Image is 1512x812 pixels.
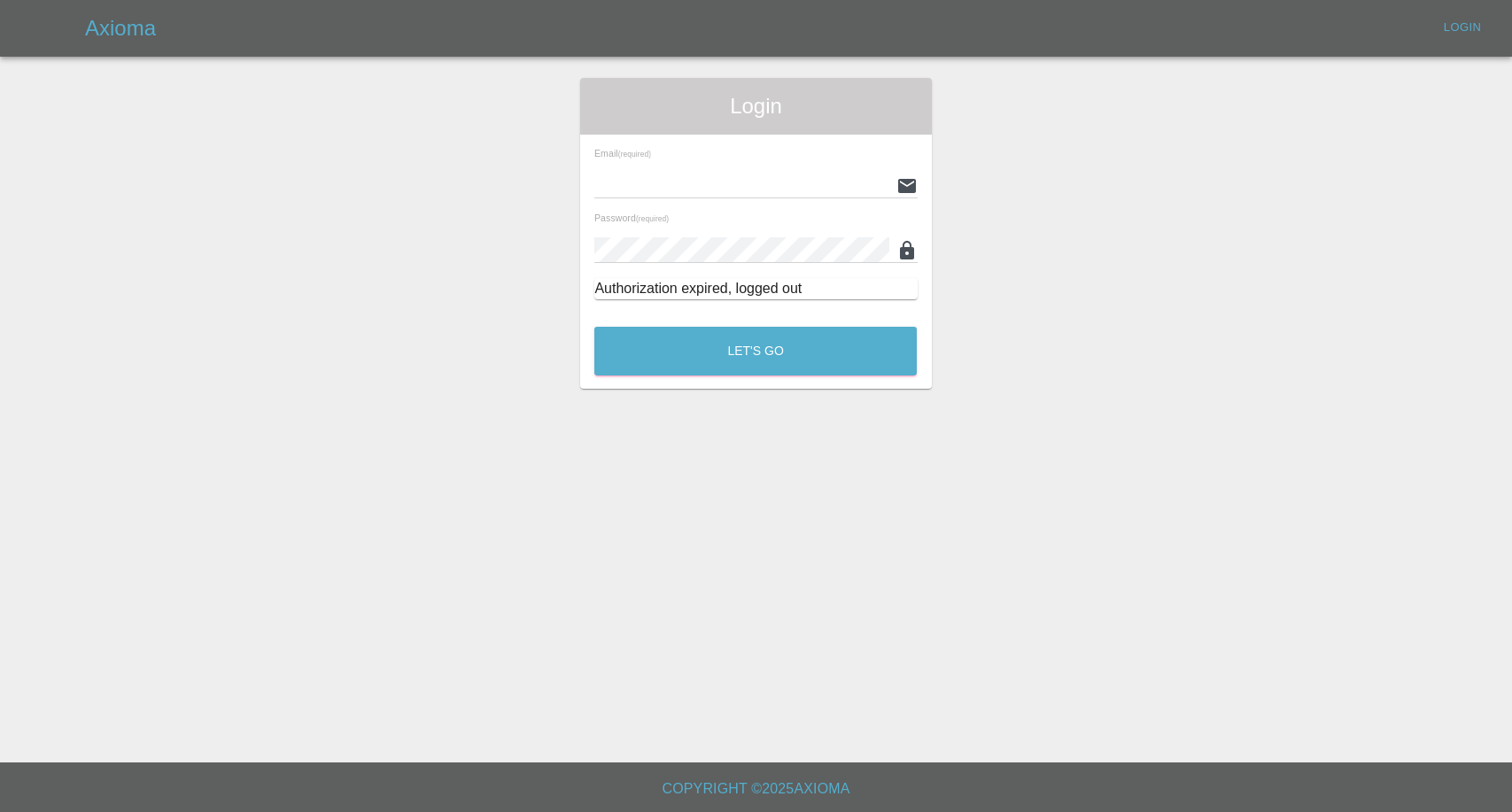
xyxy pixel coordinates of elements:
[618,151,651,159] small: (required)
[594,213,669,223] span: Password
[85,14,156,43] h5: Axioma
[594,327,917,375] button: Let's Go
[14,777,1498,801] h6: Copyright © 2025 Axioma
[594,278,917,299] div: Authorization expired, logged out
[594,148,651,159] span: Email
[1434,14,1491,42] a: Login
[594,92,917,120] span: Login
[636,215,669,223] small: (required)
